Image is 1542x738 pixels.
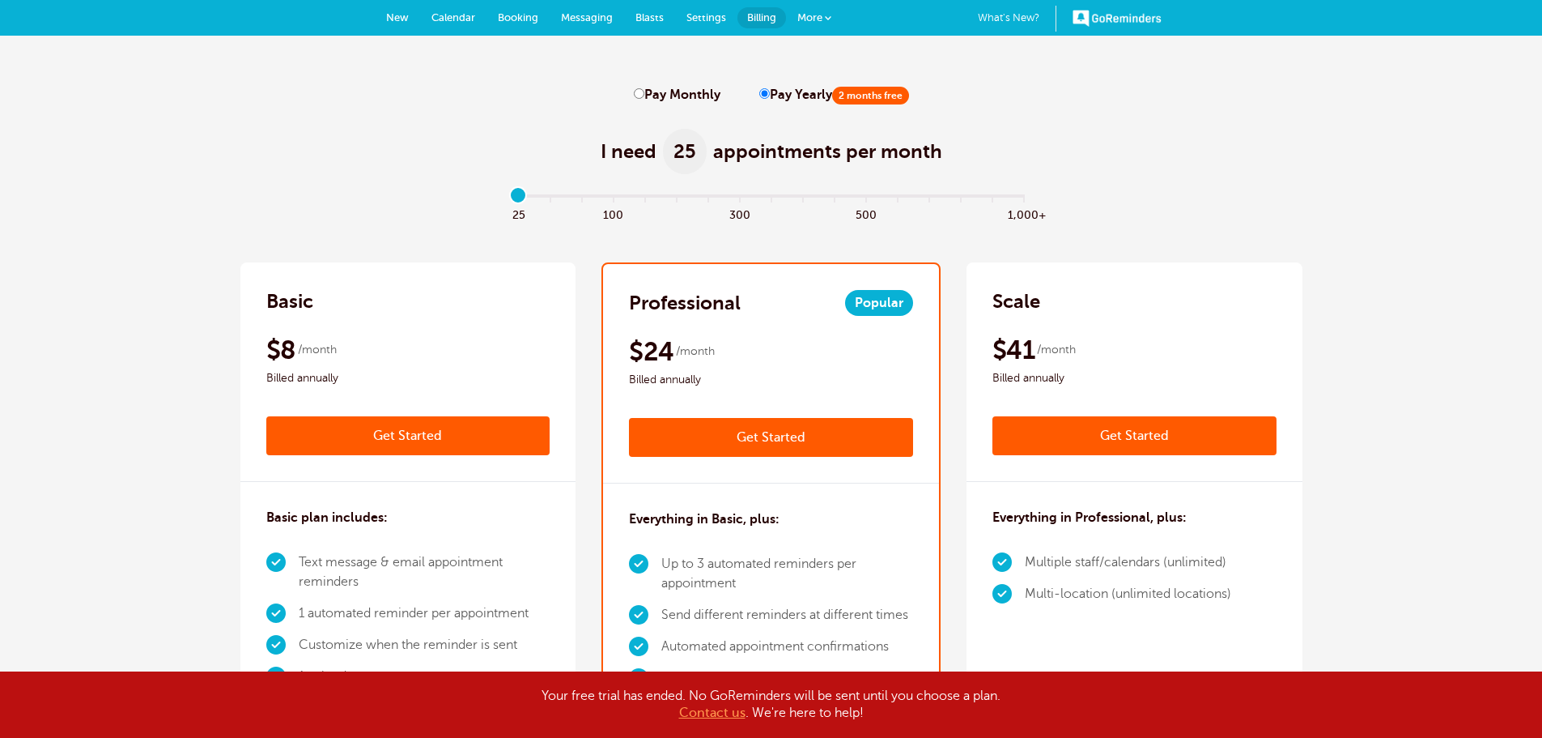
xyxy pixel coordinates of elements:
[676,342,715,361] span: /month
[661,599,913,631] li: Send different reminders at different times
[679,706,746,720] a: Contact us
[601,139,656,164] span: I need
[713,139,942,164] span: appointments per month
[266,288,313,314] h2: Basic
[597,204,629,223] span: 100
[298,340,337,360] span: /month
[797,11,822,23] span: More
[1008,204,1039,223] span: 1,000+
[629,290,741,316] h2: Professional
[686,11,726,23] span: Settings
[759,88,770,99] input: Pay Yearly2 months free
[634,87,720,103] label: Pay Monthly
[629,335,673,368] span: $24
[663,129,707,174] span: 25
[299,661,550,693] li: 1 calendar
[635,11,664,23] span: Blasts
[503,204,534,223] span: 25
[661,548,913,599] li: Up to 3 automated reminders per appointment
[992,288,1040,314] h2: Scale
[832,87,909,105] span: 2 months free
[266,508,388,527] h3: Basic plan includes:
[629,370,913,390] span: Billed annually
[266,369,550,388] span: Billed annually
[266,416,550,455] a: Get Started
[992,334,1034,366] span: $41
[386,11,409,23] span: New
[266,334,296,366] span: $8
[1025,578,1231,610] li: Multi-location (unlimited locations)
[299,598,550,629] li: 1 automated reminder per appointment
[629,510,779,529] h3: Everything in Basic, plus:
[1037,340,1076,360] span: /month
[561,11,613,23] span: Messaging
[992,508,1187,527] h3: Everything in Professional, plus:
[661,631,913,663] li: Automated appointment confirmations
[367,688,1176,722] div: Your free trial has ended. No GoReminders will be sent until you choose a plan. . We're here to h...
[431,11,475,23] span: Calendar
[978,6,1056,32] a: What's New?
[1025,547,1231,578] li: Multiple staff/calendars (unlimited)
[992,369,1277,388] span: Billed annually
[759,87,909,103] label: Pay Yearly
[845,290,913,316] span: Popular
[661,663,913,694] li: Multiple timezones
[724,204,755,223] span: 300
[634,88,644,99] input: Pay Monthly
[747,11,776,23] span: Billing
[629,418,913,457] a: Get Started
[737,7,786,28] a: Billing
[299,547,550,598] li: Text message & email appointment reminders
[992,416,1277,455] a: Get Started
[850,204,881,223] span: 500
[498,11,538,23] span: Booking
[299,629,550,661] li: Customize when the reminder is sent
